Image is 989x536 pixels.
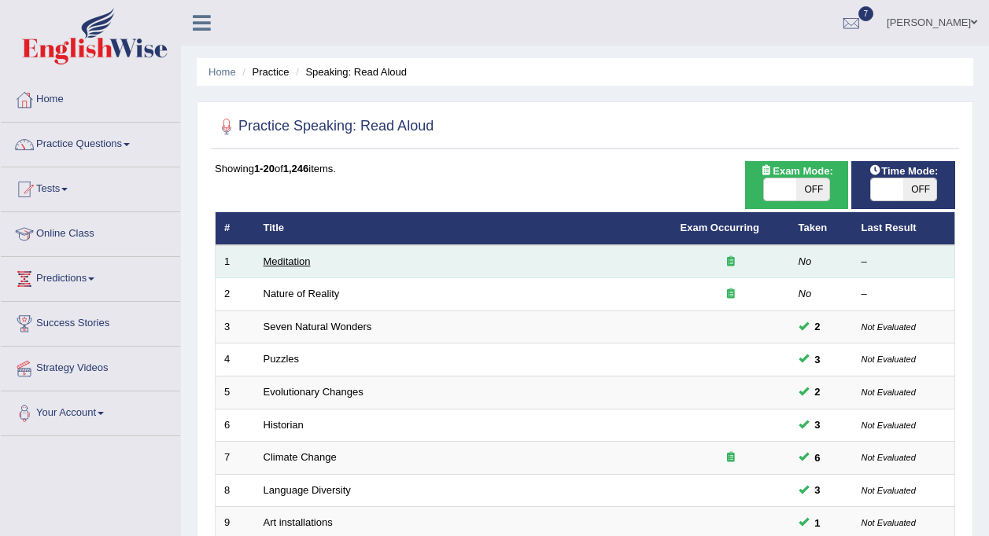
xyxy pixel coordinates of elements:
[264,353,300,365] a: Puzzles
[799,288,812,299] em: No
[681,287,781,302] div: Exam occurring question
[862,255,947,270] div: –
[264,419,304,431] a: Historian
[853,212,955,245] th: Last Result
[238,64,289,79] li: Practice
[862,453,916,462] small: Not Evaluated
[858,6,874,21] span: 7
[862,518,916,527] small: Not Evaluated
[216,212,255,245] th: #
[681,450,781,465] div: Exam occurring question
[216,474,255,507] td: 8
[283,163,309,174] b: 1,246
[216,376,255,409] td: 5
[216,310,255,343] td: 3
[681,255,781,270] div: Exam occurring question
[264,451,337,463] a: Climate Change
[216,278,255,311] td: 2
[862,322,916,332] small: Not Evaluated
[292,64,407,79] li: Speaking: Read Aloud
[264,321,372,332] a: Seven Natural Wonders
[809,384,827,400] span: You can still take this question
[681,222,759,233] a: Exam Occurring
[862,420,916,430] small: Not Evaluated
[264,255,311,267] a: Meditation
[254,163,275,174] b: 1-20
[1,257,180,296] a: Predictions
[809,318,827,335] span: You can still take this question
[903,178,936,200] span: OFF
[215,161,955,176] div: Showing of items.
[215,115,434,138] h2: Practice Speaking: Read Aloud
[216,343,255,376] td: 4
[255,212,672,245] th: Title
[216,409,255,442] td: 6
[862,387,916,397] small: Not Evaluated
[790,212,853,245] th: Taken
[1,391,180,431] a: Your Account
[809,351,827,368] span: You can still take this question
[862,354,916,364] small: Not Evaluated
[209,66,236,78] a: Home
[809,482,827,498] span: You can still take this question
[754,163,839,179] span: Exam Mode:
[745,161,849,209] div: Show exams occurring in exams
[264,484,351,496] a: Language Diversity
[264,516,333,528] a: Art installations
[862,486,916,495] small: Not Evaluated
[1,78,180,117] a: Home
[809,515,827,531] span: You can still take this question
[809,450,827,466] span: You can still take this question
[264,288,340,299] a: Nature of Reality
[216,442,255,475] td: 7
[809,417,827,433] span: You can still take this question
[1,123,180,162] a: Practice Questions
[862,163,944,179] span: Time Mode:
[799,255,812,267] em: No
[264,386,363,398] a: Evolutionary Changes
[796,178,829,200] span: OFF
[216,245,255,278] td: 1
[1,302,180,341] a: Success Stories
[1,167,180,207] a: Tests
[1,347,180,386] a: Strategy Videos
[1,212,180,251] a: Online Class
[862,287,947,302] div: –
